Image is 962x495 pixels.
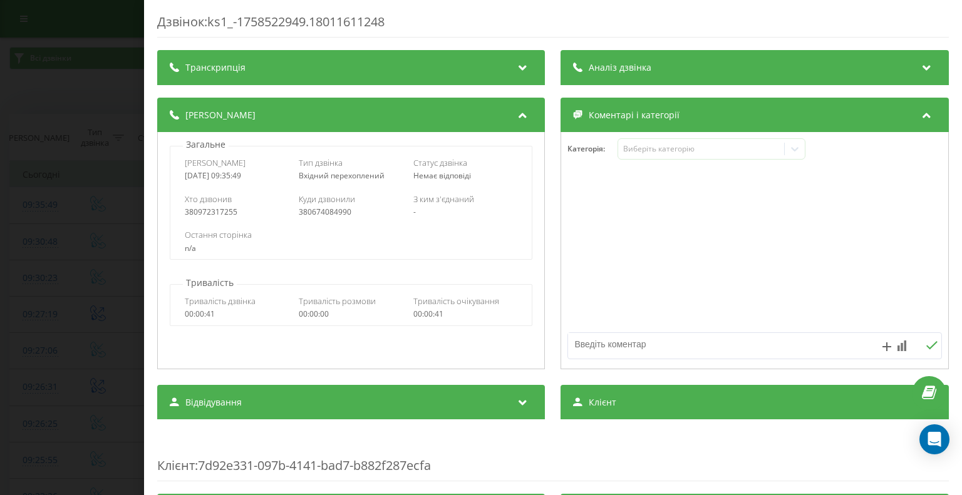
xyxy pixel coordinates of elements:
span: З ким з'єднаний [413,193,474,205]
span: Коментарі і категорії [589,109,680,121]
h4: Категорія : [568,145,618,153]
div: 00:00:41 [413,310,518,319]
div: Виберіть категорію [623,144,780,154]
span: Хто дзвонив [185,193,232,205]
div: 380674084990 [299,208,404,217]
span: Остання сторінка [185,229,252,240]
span: Немає відповіді [413,170,471,181]
span: Транскрипція [185,61,246,74]
div: n/a [185,244,517,253]
span: Тривалість дзвінка [185,295,256,307]
span: Відвідування [185,396,242,409]
span: Клієнт [157,457,195,474]
span: [PERSON_NAME] [185,109,256,121]
div: Дзвінок : ks1_-1758522949.18011611248 [157,13,949,38]
p: Загальне [183,138,229,151]
span: Тип дзвінка [299,157,343,168]
div: 00:00:00 [299,310,404,319]
span: Куди дзвонили [299,193,356,205]
div: 00:00:41 [185,310,289,319]
div: [DATE] 09:35:49 [185,171,289,180]
div: Open Intercom Messenger [919,424,949,454]
p: Тривалість [183,277,237,289]
div: 380972317255 [185,208,289,217]
span: Вхідний перехоплений [299,170,385,181]
div: : 7d92e331-097b-4141-bad7-b882f287ecfa [157,432,949,481]
span: Статус дзвінка [413,157,467,168]
span: Аналіз дзвінка [589,61,652,74]
div: - [413,208,518,217]
span: Тривалість розмови [299,295,376,307]
span: Клієнт [589,396,617,409]
span: [PERSON_NAME] [185,157,246,168]
span: Тривалість очікування [413,295,499,307]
